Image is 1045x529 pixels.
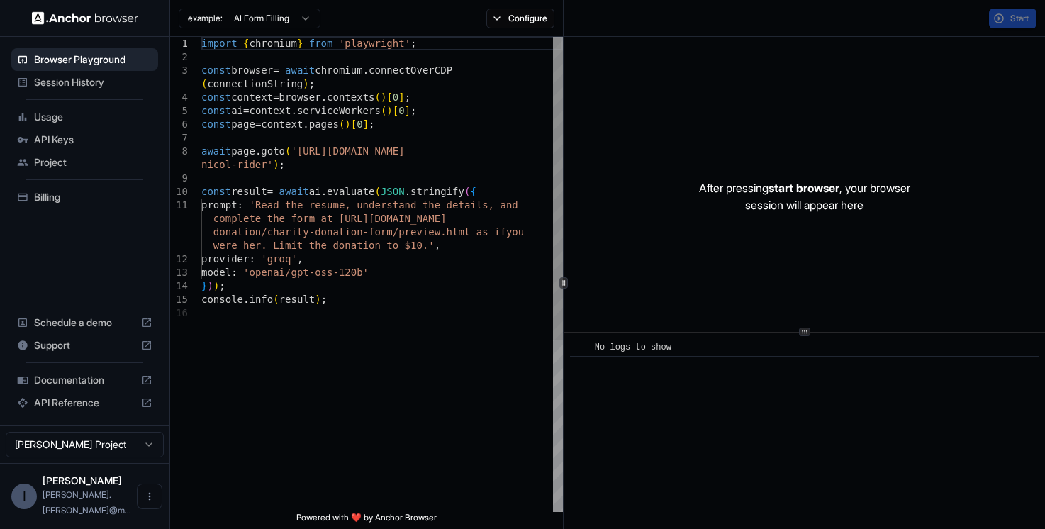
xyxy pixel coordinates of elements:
[769,181,839,195] span: start browser
[249,253,255,264] span: :
[34,52,152,67] span: Browser Playground
[381,186,405,197] span: JSON
[207,280,213,291] span: )
[363,65,369,76] span: .
[170,172,188,185] div: 9
[170,266,188,279] div: 13
[309,118,339,130] span: pages
[303,118,308,130] span: .
[11,334,158,357] div: Support
[170,185,188,199] div: 10
[321,186,327,197] span: .
[231,105,243,116] span: ai
[231,145,255,157] span: page
[219,280,225,291] span: ;
[201,38,238,49] span: import
[249,38,296,49] span: chromium
[506,226,524,238] span: you
[321,91,327,103] span: .
[137,484,162,509] button: Open menu
[386,105,392,116] span: )
[170,252,188,266] div: 12
[321,294,327,305] span: ;
[201,199,238,211] span: prompt
[201,294,243,305] span: console
[170,104,188,118] div: 5
[381,91,386,103] span: )
[273,159,279,170] span: )
[34,396,135,410] span: API Reference
[279,186,309,197] span: await
[297,105,381,116] span: serviceWorkers
[201,253,249,264] span: provider
[207,78,303,89] span: connectionString
[213,240,435,251] span: were her. Limit the donation to $10.'
[238,199,243,211] span: :
[393,105,398,116] span: [
[11,369,158,391] div: Documentation
[11,186,158,208] div: Billing
[273,294,279,305] span: (
[201,267,231,278] span: model
[357,118,362,130] span: 0
[291,145,404,157] span: '[URL][DOMAIN_NAME]
[369,118,374,130] span: ;
[231,186,267,197] span: result
[170,279,188,293] div: 14
[201,91,231,103] span: const
[32,11,138,25] img: Anchor Logo
[273,65,279,76] span: =
[410,105,416,116] span: ;
[249,105,291,116] span: context
[11,151,158,174] div: Project
[296,512,437,529] span: Powered with ❤️ by Anchor Browser
[464,186,470,197] span: (
[34,316,135,330] span: Schedule a demo
[170,50,188,64] div: 2
[279,159,285,170] span: ;
[213,226,506,238] span: donation/charity-donation-form/preview.html as if
[398,91,404,103] span: ]
[345,118,350,130] span: )
[255,118,261,130] span: =
[43,489,131,516] span: ivan.sanchez@medtrainer.com
[291,105,296,116] span: .
[410,186,464,197] span: stringify
[201,105,231,116] span: const
[327,186,374,197] span: evaluate
[188,13,223,24] span: example:
[327,91,374,103] span: contexts
[309,78,315,89] span: ;
[279,91,321,103] span: browser
[11,484,37,509] div: I
[34,190,152,204] span: Billing
[285,145,291,157] span: (
[170,37,188,50] div: 1
[398,105,404,116] span: 0
[170,306,188,320] div: 16
[375,91,381,103] span: (
[201,159,273,170] span: nicol-rider'
[699,179,910,213] p: After pressing , your browser session will appear here
[595,343,671,352] span: No logs to show
[261,253,297,264] span: 'groq'
[261,118,303,130] span: context
[381,105,386,116] span: (
[243,38,249,49] span: {
[243,105,249,116] span: =
[231,118,255,130] span: page
[255,145,261,157] span: .
[285,65,315,76] span: await
[11,71,158,94] div: Session History
[369,65,452,76] span: connectOverCDP
[11,48,158,71] div: Browser Playground
[386,91,392,103] span: [
[170,145,188,158] div: 8
[297,253,303,264] span: ,
[339,38,410,49] span: 'playwright'
[34,75,152,89] span: Session History
[201,186,231,197] span: const
[201,65,231,76] span: const
[34,155,152,169] span: Project
[363,118,369,130] span: ]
